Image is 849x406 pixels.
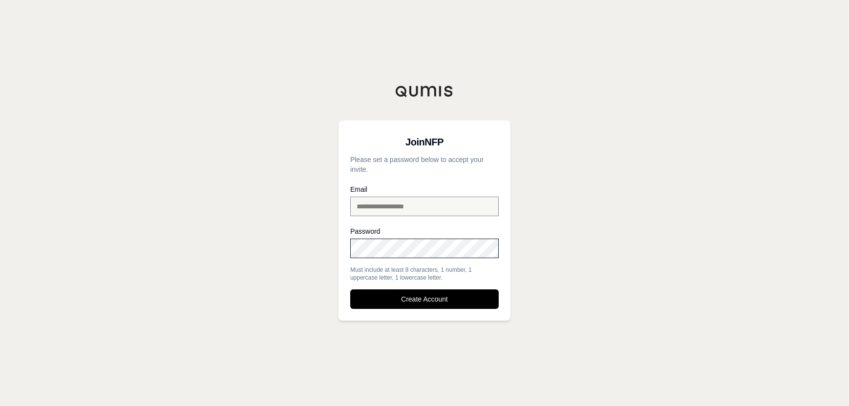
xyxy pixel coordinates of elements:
[350,132,499,152] h3: Join NFP
[350,186,499,193] label: Email
[395,85,454,97] img: Qumis
[350,289,499,309] button: Create Account
[350,228,499,235] label: Password
[350,155,499,174] p: Please set a password below to accept your invite.
[350,266,499,282] div: Must include at least 8 characters, 1 number, 1 uppercase letter, 1 lowercase letter.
